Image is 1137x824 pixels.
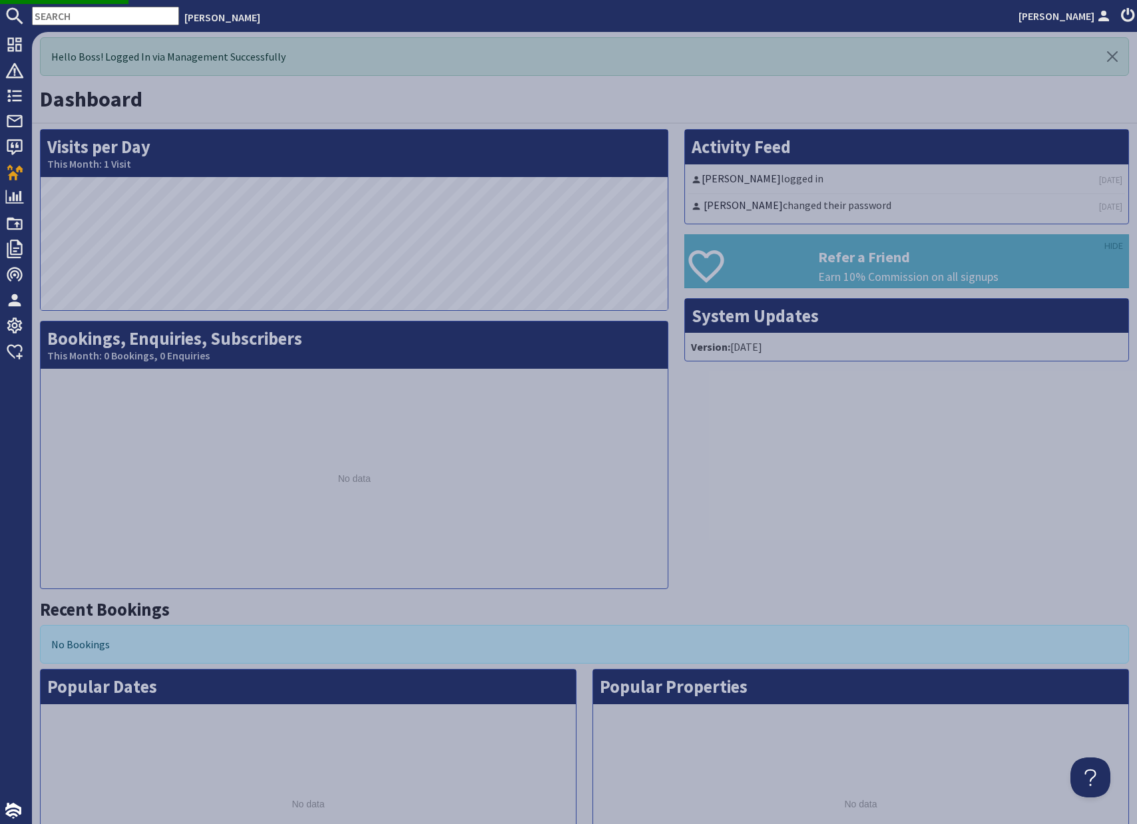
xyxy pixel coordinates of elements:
[32,7,179,25] input: SEARCH
[184,11,260,24] a: [PERSON_NAME]
[41,130,668,177] h2: Visits per Day
[818,268,1128,286] p: Earn 10% Commission on all signups
[41,670,576,704] h2: Popular Dates
[691,340,730,353] strong: Version:
[1099,200,1122,213] a: [DATE]
[40,598,170,620] a: Recent Bookings
[47,349,661,362] small: This Month: 0 Bookings, 0 Enquiries
[688,336,1125,357] li: [DATE]
[818,248,1128,266] h3: Refer a Friend
[40,37,1129,76] div: Hello Boss! Logged In via Management Successfully
[692,305,819,327] a: System Updates
[5,803,21,819] img: staytech_i_w-64f4e8e9ee0a9c174fd5317b4b171b261742d2d393467e5bdba4413f4f884c10.svg
[1104,239,1123,254] a: HIDE
[1070,757,1110,797] iframe: Toggle Customer Support
[40,625,1129,664] div: No Bookings
[688,168,1125,194] li: logged in
[704,198,783,212] a: [PERSON_NAME]
[1019,8,1113,24] a: [PERSON_NAME]
[593,670,1128,704] h2: Popular Properties
[47,158,661,170] small: This Month: 1 Visit
[40,86,142,112] a: Dashboard
[41,321,668,369] h2: Bookings, Enquiries, Subscribers
[1099,174,1122,186] a: [DATE]
[41,369,668,588] div: No data
[688,194,1125,220] li: changed their password
[702,172,781,185] a: [PERSON_NAME]
[684,234,1129,288] a: Refer a Friend Earn 10% Commission on all signups
[692,136,791,158] a: Activity Feed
